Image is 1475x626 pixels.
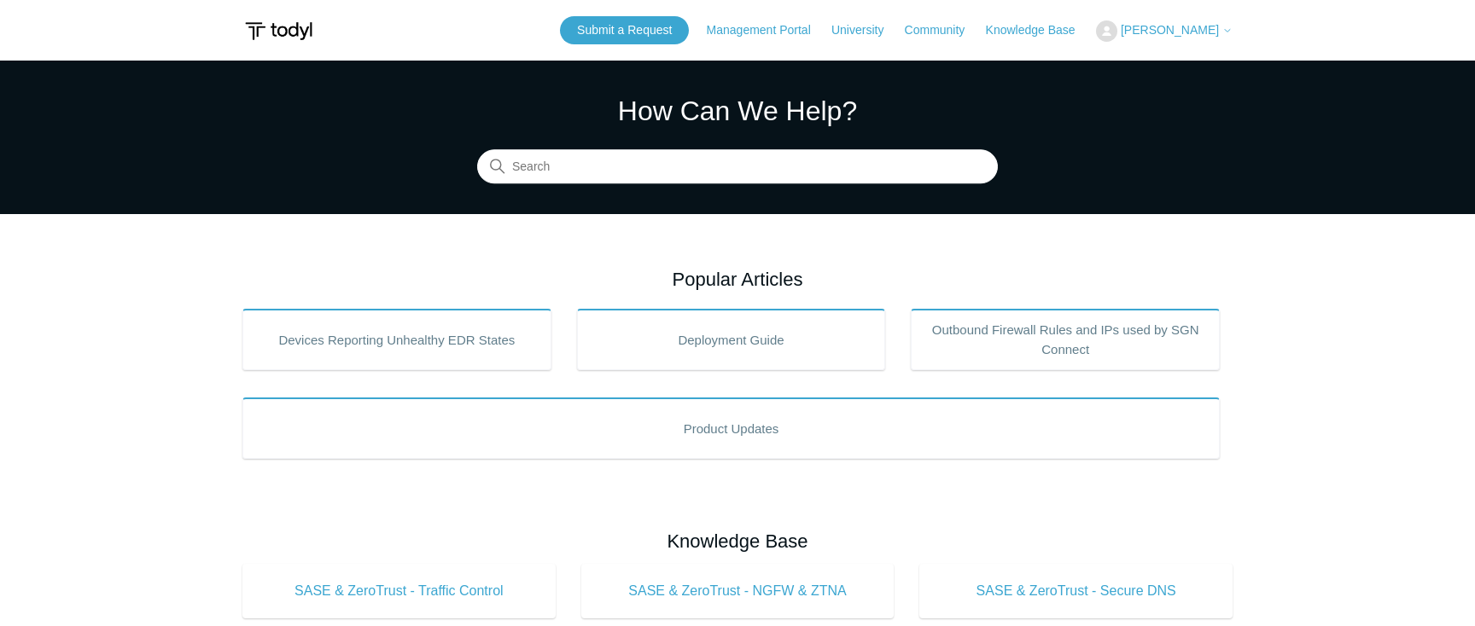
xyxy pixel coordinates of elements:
[1096,20,1233,42] button: [PERSON_NAME]
[911,309,1220,370] a: Outbound Firewall Rules and IPs used by SGN Connect
[242,527,1233,555] h2: Knowledge Base
[919,564,1233,618] a: SASE & ZeroTrust - Secure DNS
[707,21,828,39] a: Management Portal
[242,265,1233,293] h2: Popular Articles
[477,90,998,131] h1: How Can We Help?
[268,581,530,601] span: SASE & ZeroTrust - Traffic Control
[242,309,551,370] a: Devices Reporting Unhealthy EDR States
[945,581,1207,601] span: SASE & ZeroTrust - Secure DNS
[477,150,998,184] input: Search
[905,21,982,39] a: Community
[242,397,1220,459] a: Product Updates
[242,564,556,618] a: SASE & ZeroTrust - Traffic Control
[577,309,886,370] a: Deployment Guide
[986,21,1093,39] a: Knowledge Base
[607,581,869,601] span: SASE & ZeroTrust - NGFW & ZTNA
[581,564,895,618] a: SASE & ZeroTrust - NGFW & ZTNA
[831,21,901,39] a: University
[242,15,315,47] img: Todyl Support Center Help Center home page
[1121,23,1219,37] span: [PERSON_NAME]
[560,16,689,44] a: Submit a Request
